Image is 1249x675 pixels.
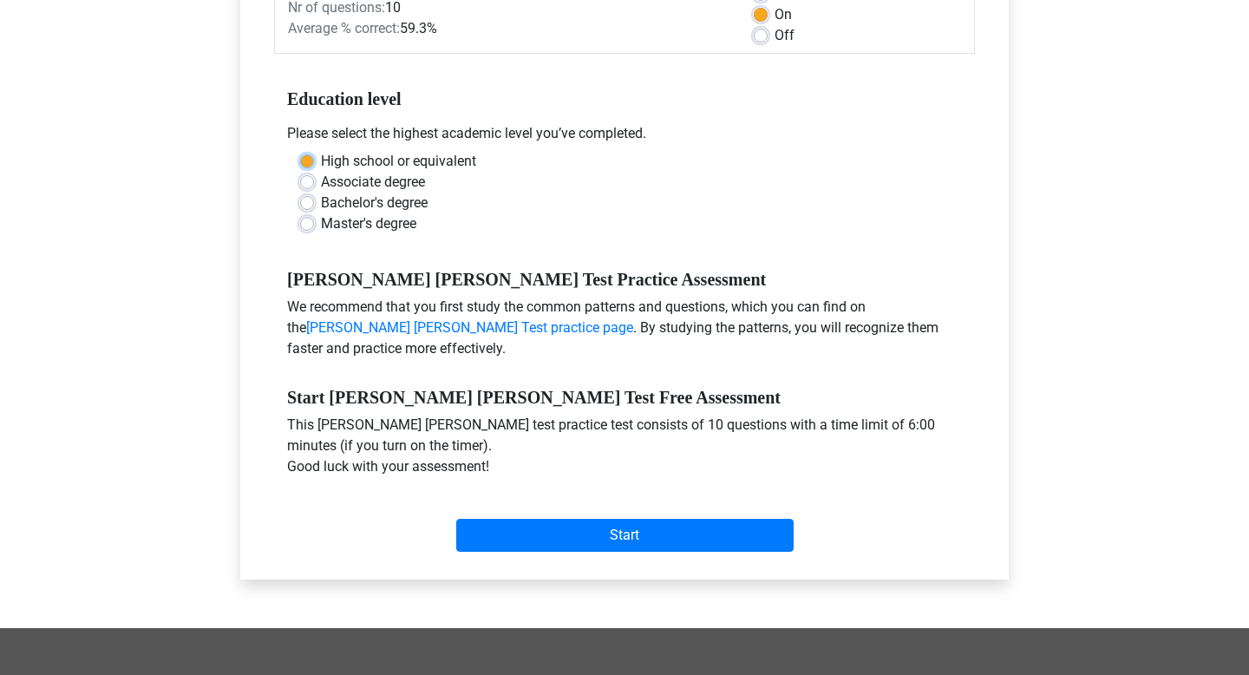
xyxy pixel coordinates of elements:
label: Bachelor's degree [321,193,428,213]
div: Please select the highest academic level you’ve completed. [274,123,975,151]
a: [PERSON_NAME] [PERSON_NAME] Test practice page [306,319,633,336]
h5: Start [PERSON_NAME] [PERSON_NAME] Test Free Assessment [287,387,962,408]
h5: Education level [287,82,962,116]
label: On [775,4,792,25]
div: This [PERSON_NAME] [PERSON_NAME] test practice test consists of 10 questions with a time limit of... [274,415,975,484]
h5: [PERSON_NAME] [PERSON_NAME] Test Practice Assessment [287,269,962,290]
input: Start [456,519,794,552]
label: Associate degree [321,172,425,193]
label: Master's degree [321,213,416,234]
div: 59.3% [275,18,741,39]
label: High school or equivalent [321,151,476,172]
span: Average % correct: [288,20,400,36]
label: Off [775,25,795,46]
div: We recommend that you first study the common patterns and questions, which you can find on the . ... [274,297,975,366]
